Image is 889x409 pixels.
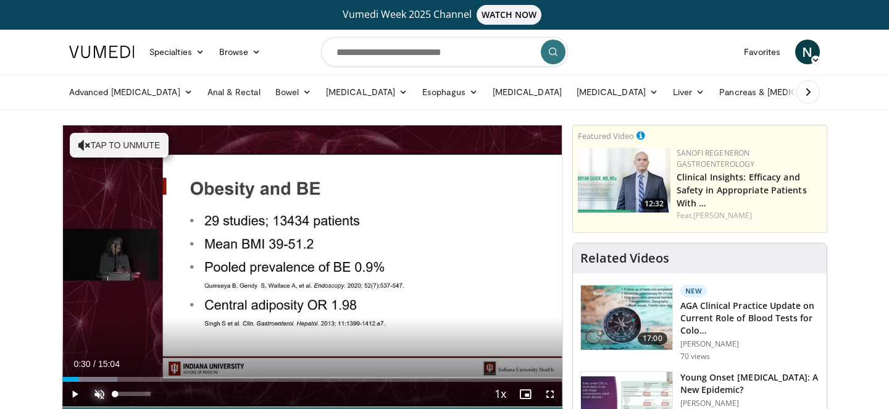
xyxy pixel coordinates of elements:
div: Feat. [677,210,822,221]
a: N [795,40,820,64]
img: 9319a17c-ea45-4555-a2c0-30ea7aed39c4.150x105_q85_crop-smart_upscale.jpg [581,285,672,350]
span: 15:04 [98,359,120,369]
a: 17:00 New AGA Clinical Practice Update on Current Role of Blood Tests for Colo… [PERSON_NAME] 70 ... [580,285,819,361]
img: bf9ce42c-6823-4735-9d6f-bc9dbebbcf2c.png.150x105_q85_crop-smart_upscale.jpg [578,148,670,213]
button: Enable picture-in-picture mode [513,382,538,407]
a: Bowel [268,80,319,104]
a: Pancreas & [MEDICAL_DATA] [712,80,856,104]
button: Playback Rate [488,382,513,407]
video-js: Video Player [62,125,562,407]
button: Unmute [87,382,112,407]
a: Specialties [142,40,212,64]
img: VuMedi Logo [69,46,135,58]
div: Volume Level [115,392,150,396]
span: WATCH NOW [477,5,542,25]
a: Anal & Rectal [200,80,268,104]
input: Search topics, interventions [321,37,568,67]
button: Tap to unmute [70,133,169,158]
a: [MEDICAL_DATA] [319,80,415,104]
h3: Young Onset [MEDICAL_DATA]: A New Epidemic? [680,371,819,396]
a: [PERSON_NAME] [693,210,752,221]
a: Clinical Insights: Efficacy and Safety in Appropriate Patients With … [677,171,807,209]
span: / [93,359,96,369]
span: 17:00 [638,332,667,345]
small: Featured Video [578,130,634,141]
a: Liver [666,80,712,104]
p: [PERSON_NAME] [680,398,819,408]
button: Fullscreen [538,382,562,407]
p: 70 views [680,352,711,361]
p: [PERSON_NAME] [680,339,819,349]
a: Sanofi Regeneron Gastroenterology [677,148,755,169]
a: 12:32 [578,148,670,213]
span: 12:32 [641,198,667,209]
span: 0:30 [73,359,90,369]
button: Play [62,382,87,407]
h3: AGA Clinical Practice Update on Current Role of Blood Tests for Colo… [680,300,819,337]
a: [MEDICAL_DATA] [485,80,569,104]
a: Favorites [737,40,788,64]
p: New [680,285,707,297]
a: Esophagus [415,80,485,104]
a: Advanced [MEDICAL_DATA] [62,80,200,104]
a: Vumedi Week 2025 ChannelWATCH NOW [71,5,818,25]
div: Progress Bar [62,377,562,382]
a: [MEDICAL_DATA] [569,80,666,104]
h4: Related Videos [580,251,669,266]
a: Browse [212,40,269,64]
